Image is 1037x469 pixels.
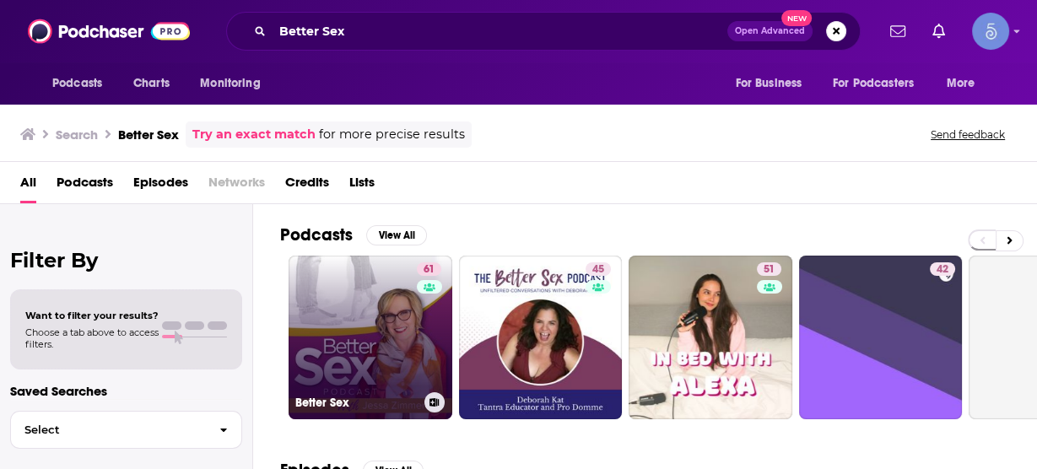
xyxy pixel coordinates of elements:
[56,127,98,143] h3: Search
[226,12,861,51] div: Search podcasts, credits, & more...
[592,261,604,278] span: 45
[122,67,180,100] a: Charts
[757,262,781,276] a: 51
[349,169,375,203] a: Lists
[822,67,938,100] button: open menu
[188,67,282,100] button: open menu
[280,224,427,245] a: PodcastsView All
[459,256,623,419] a: 45
[133,72,170,95] span: Charts
[764,261,775,278] span: 51
[935,67,996,100] button: open menu
[629,256,792,419] a: 51
[41,67,124,100] button: open menu
[799,256,963,419] a: 42
[289,256,452,419] a: 61Better Sex
[273,18,727,45] input: Search podcasts, credits, & more...
[10,383,242,399] p: Saved Searches
[57,169,113,203] a: Podcasts
[586,262,611,276] a: 45
[424,261,435,278] span: 61
[972,13,1009,50] button: Show profile menu
[723,67,823,100] button: open menu
[52,72,102,95] span: Podcasts
[11,424,206,435] span: Select
[208,169,265,203] span: Networks
[28,15,190,47] img: Podchaser - Follow, Share and Rate Podcasts
[10,248,242,272] h2: Filter By
[118,127,179,143] h3: Better Sex
[735,72,802,95] span: For Business
[20,169,36,203] a: All
[10,411,242,449] button: Select
[735,27,805,35] span: Open Advanced
[937,261,948,278] span: 42
[727,21,813,41] button: Open AdvancedNew
[25,310,159,321] span: Want to filter your results?
[285,169,329,203] a: Credits
[319,125,465,144] span: for more precise results
[25,326,159,350] span: Choose a tab above to access filters.
[133,169,188,203] a: Episodes
[926,17,952,46] a: Show notifications dropdown
[947,72,975,95] span: More
[930,262,955,276] a: 42
[883,17,912,46] a: Show notifications dropdown
[280,224,353,245] h2: Podcasts
[295,396,418,410] h3: Better Sex
[833,72,914,95] span: For Podcasters
[926,127,1010,142] button: Send feedback
[192,125,316,144] a: Try an exact match
[972,13,1009,50] span: Logged in as Spiral5-G1
[200,72,260,95] span: Monitoring
[781,10,812,26] span: New
[417,262,441,276] a: 61
[972,13,1009,50] img: User Profile
[366,225,427,245] button: View All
